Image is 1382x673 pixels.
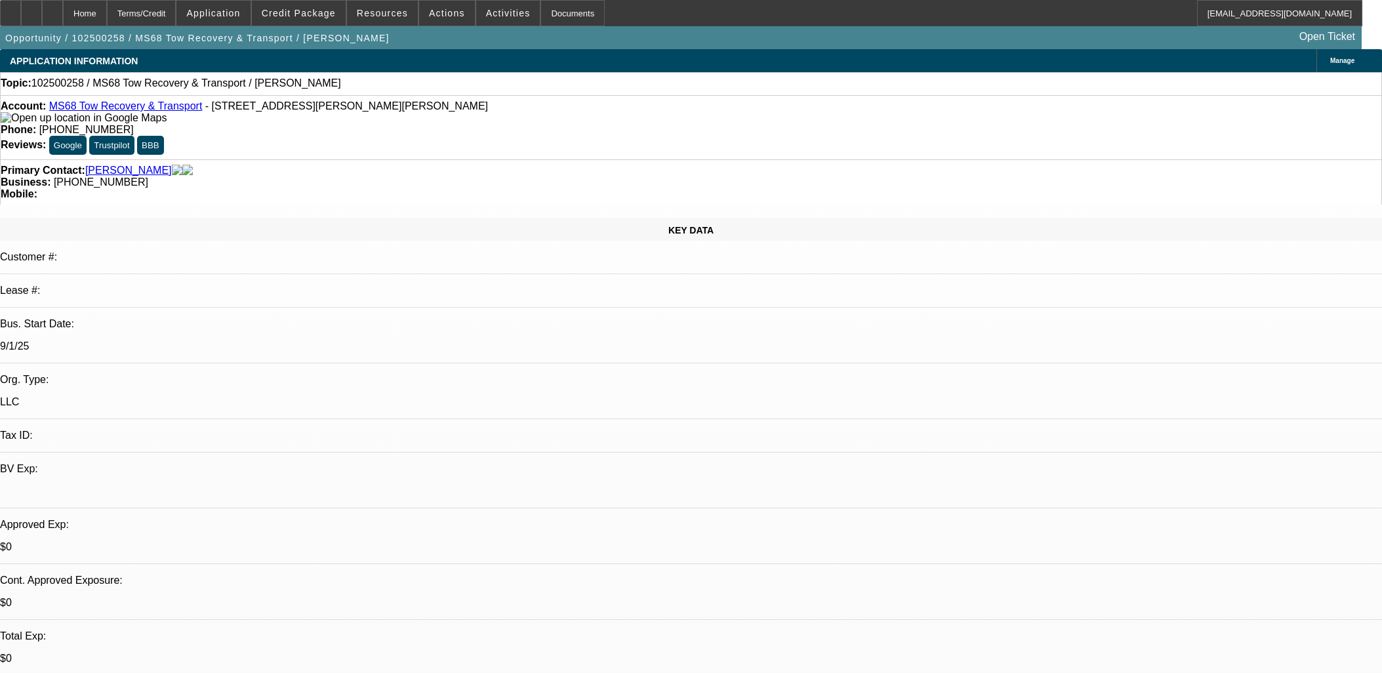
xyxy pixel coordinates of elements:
strong: Primary Contact: [1,165,85,176]
span: Actions [429,8,465,18]
span: Application [186,8,240,18]
button: Trustpilot [89,136,134,155]
strong: Business: [1,176,51,188]
span: Manage [1330,57,1354,64]
a: MS68 Tow Recovery & Transport [49,100,203,112]
span: Opportunity / 102500258 / MS68 Tow Recovery & Transport / [PERSON_NAME] [5,33,390,43]
button: Resources [347,1,418,26]
img: facebook-icon.png [172,165,182,176]
span: [PHONE_NUMBER] [54,176,148,188]
img: Open up location in Google Maps [1,112,167,124]
button: Google [49,136,87,155]
strong: Phone: [1,124,36,135]
span: KEY DATA [668,225,714,235]
span: 102500258 / MS68 Tow Recovery & Transport / [PERSON_NAME] [31,77,341,89]
span: Credit Package [262,8,336,18]
button: BBB [137,136,164,155]
strong: Mobile: [1,188,37,199]
a: Open Ticket [1294,26,1360,48]
a: [PERSON_NAME] [85,165,172,176]
button: Activities [476,1,540,26]
a: View Google Maps [1,112,167,123]
strong: Topic: [1,77,31,89]
strong: Account: [1,100,46,112]
span: Activities [486,8,531,18]
span: - [STREET_ADDRESS][PERSON_NAME][PERSON_NAME] [205,100,488,112]
span: Resources [357,8,408,18]
button: Credit Package [252,1,346,26]
button: Application [176,1,250,26]
span: APPLICATION INFORMATION [10,56,138,66]
button: Actions [419,1,475,26]
strong: Reviews: [1,139,46,150]
img: linkedin-icon.png [182,165,193,176]
span: [PHONE_NUMBER] [39,124,134,135]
